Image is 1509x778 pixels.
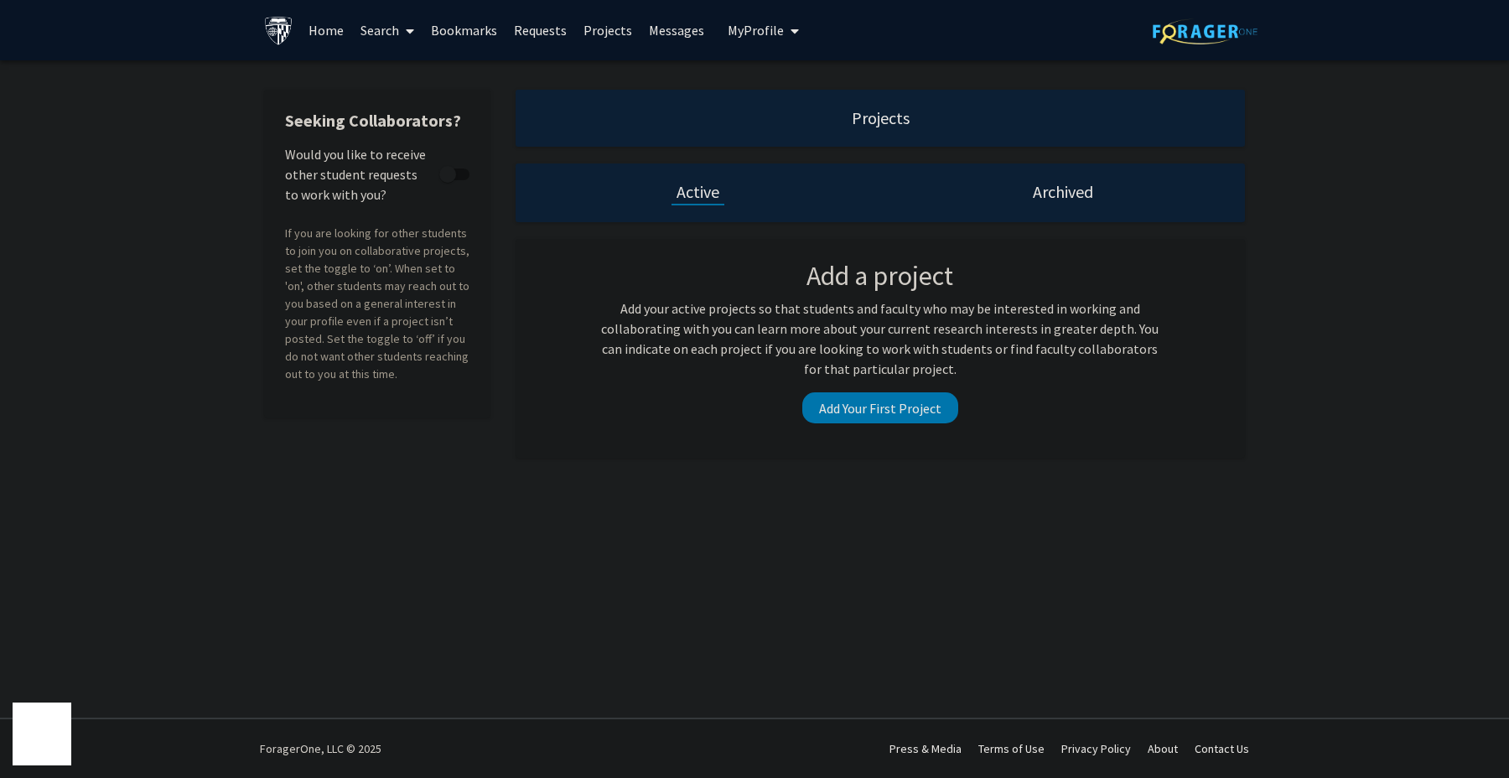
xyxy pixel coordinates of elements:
[802,392,958,423] button: Add Your First Project
[506,1,575,60] a: Requests
[1148,741,1178,756] a: About
[352,1,423,60] a: Search
[285,111,469,131] h2: Seeking Collaborators?
[423,1,506,60] a: Bookmarks
[978,741,1045,756] a: Terms of Use
[13,703,71,765] iframe: Chat
[285,225,469,383] p: If you are looking for other students to join you on collaborative projects, set the toggle to ‘o...
[264,16,293,45] img: Johns Hopkins University Logo
[596,260,1164,292] h2: Add a project
[285,144,433,205] span: Would you like to receive other student requests to work with you?
[852,106,910,130] h1: Projects
[260,719,381,778] div: ForagerOne, LLC © 2025
[728,22,784,39] span: My Profile
[1033,180,1093,204] h1: Archived
[640,1,713,60] a: Messages
[300,1,352,60] a: Home
[677,180,719,204] h1: Active
[596,298,1164,379] p: Add your active projects so that students and faculty who may be interested in working and collab...
[889,741,962,756] a: Press & Media
[1195,741,1249,756] a: Contact Us
[575,1,640,60] a: Projects
[1153,18,1257,44] img: ForagerOne Logo
[1061,741,1131,756] a: Privacy Policy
